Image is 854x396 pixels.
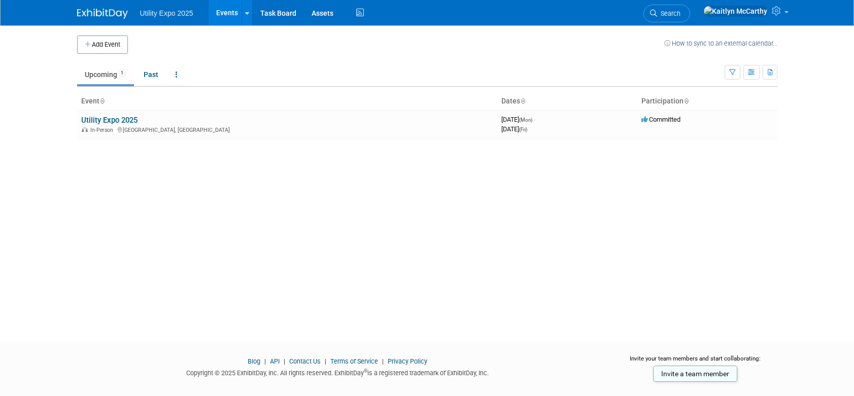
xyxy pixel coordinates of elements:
span: (Mon) [519,117,532,123]
span: In-Person [90,127,116,133]
span: [DATE] [501,125,527,133]
a: Invite a team member [653,366,737,382]
span: | [322,357,329,365]
th: Participation [637,93,777,110]
span: | [281,357,288,365]
span: 1 [118,69,126,77]
span: Utility Expo 2025 [140,9,193,17]
div: Invite your team members and start collaborating: [613,354,777,370]
a: Sort by Participation Type [684,97,689,105]
span: [DATE] [501,116,535,123]
a: Sort by Event Name [99,97,105,105]
span: | [380,357,386,365]
a: Terms of Service [330,357,378,365]
a: Utility Expo 2025 [81,116,138,125]
a: Privacy Policy [388,357,427,365]
span: (Fri) [519,127,527,132]
img: Kaitlyn McCarthy [703,6,768,17]
span: | [262,357,268,365]
th: Event [77,93,497,110]
span: Committed [641,116,680,123]
th: Dates [497,93,637,110]
a: Sort by Start Date [520,97,525,105]
a: Blog [248,357,260,365]
a: Upcoming1 [77,65,134,84]
a: Contact Us [289,357,321,365]
div: [GEOGRAPHIC_DATA], [GEOGRAPHIC_DATA] [81,125,493,133]
a: How to sync to an external calendar... [664,40,777,47]
div: Copyright © 2025 ExhibitDay, Inc. All rights reserved. ExhibitDay is a registered trademark of Ex... [77,366,599,378]
sup: ® [364,368,367,374]
img: In-Person Event [82,127,88,132]
span: Search [657,10,680,17]
span: - [534,116,535,123]
a: Search [643,5,690,22]
a: API [270,357,280,365]
a: Past [136,65,166,84]
button: Add Event [77,35,128,54]
img: ExhibitDay [77,9,128,19]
